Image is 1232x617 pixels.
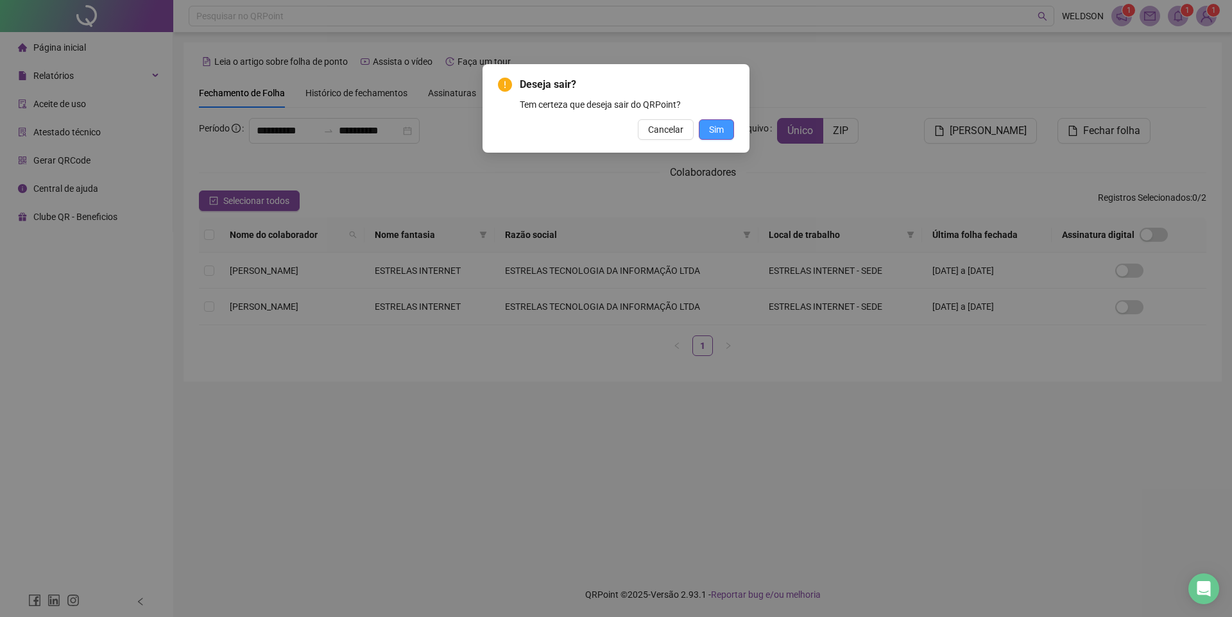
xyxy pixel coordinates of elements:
[498,78,512,92] span: exclamation-circle
[520,77,734,92] span: Deseja sair?
[699,119,734,140] button: Sim
[709,123,724,137] span: Sim
[1188,573,1219,604] div: Open Intercom Messenger
[638,119,694,140] button: Cancelar
[520,97,734,112] div: Tem certeza que deseja sair do QRPoint?
[648,123,683,137] span: Cancelar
